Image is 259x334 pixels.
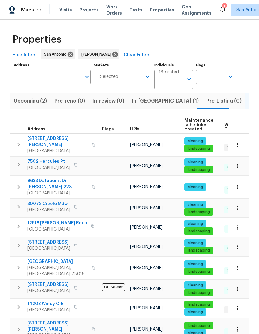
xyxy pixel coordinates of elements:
[59,7,72,13] span: Visits
[14,63,91,67] label: Address
[10,49,39,61] button: Hide filters
[94,63,152,67] label: Markets
[185,269,212,274] span: landscaping
[225,288,244,293] span: 18 Done
[130,287,163,291] span: [PERSON_NAME]
[98,74,118,80] span: 1 Selected
[150,7,174,13] span: Properties
[27,239,70,245] span: [STREET_ADDRESS]
[102,127,114,131] span: Flags
[80,7,99,13] span: Projects
[130,185,163,189] span: [PERSON_NAME]
[132,97,199,105] span: In-[GEOGRAPHIC_DATA] (1)
[44,51,69,57] span: San Antonio
[106,4,122,16] span: Work Orders
[222,4,226,10] div: 3
[27,288,70,294] span: [GEOGRAPHIC_DATA]
[78,49,119,59] div: [PERSON_NAME]
[14,97,47,105] span: Upcoming (2)
[184,118,214,131] span: Maintenance schedules created
[185,139,206,144] span: cleaning
[185,240,206,246] span: cleaning
[27,135,88,148] span: [STREET_ADDRESS][PERSON_NAME]
[27,301,70,307] span: 14203 Windy Crk
[130,266,163,270] span: [PERSON_NAME]
[130,245,163,249] span: [PERSON_NAME]
[225,246,243,251] span: 8 Done
[185,309,206,315] span: cleaning
[159,70,179,75] span: 1 Selected
[27,201,70,207] span: 30072 Cibolo Mdw
[21,7,42,13] span: Maestro
[27,265,88,277] span: [GEOGRAPHIC_DATA], [GEOGRAPHIC_DATA] 78015
[27,220,87,226] span: 12518 [PERSON_NAME] Rnch
[185,323,212,328] span: landscaping
[226,72,235,81] button: Open
[27,178,88,190] span: 8633 Datapoint Dr [PERSON_NAME] 228
[185,229,212,234] span: landscaping
[225,165,243,170] span: 8 Done
[185,167,212,172] span: landscaping
[27,259,88,265] span: [GEOGRAPHIC_DATA]
[27,207,70,213] span: [GEOGRAPHIC_DATA]
[225,187,243,192] span: 11 Done
[130,127,140,131] span: HPM
[225,207,245,213] span: 10 Done
[185,262,206,267] span: cleaning
[185,185,206,190] span: cleaning
[83,72,91,81] button: Open
[154,63,193,67] label: Individuals
[27,165,70,171] span: [GEOGRAPHIC_DATA]
[196,63,234,67] label: Flags
[185,202,206,207] span: cleaning
[12,51,37,59] span: Hide filters
[27,158,70,165] span: 7502 Hercules Pt
[129,8,143,12] span: Tasks
[81,51,114,57] span: [PERSON_NAME]
[130,225,163,230] span: [PERSON_NAME]
[130,206,163,210] span: [PERSON_NAME]
[27,148,88,154] span: [GEOGRAPHIC_DATA]
[143,72,152,81] button: Open
[225,145,239,150] span: 1 WIP
[185,283,206,288] span: cleaning
[124,51,151,59] span: Clear Filters
[185,302,212,307] span: landscaping
[206,97,242,105] span: Pre-Listing (0)
[27,190,88,196] span: [GEOGRAPHIC_DATA]
[225,268,243,273] span: 8 Done
[130,164,163,168] span: [PERSON_NAME]
[185,248,212,253] span: landscaping
[185,146,212,151] span: landscaping
[93,97,124,105] span: In-review (0)
[41,49,75,59] div: San Antonio
[130,143,163,147] span: [PERSON_NAME]
[185,75,193,84] button: Open
[27,281,70,288] span: [STREET_ADDRESS]
[27,320,88,332] span: [STREET_ADDRESS][PERSON_NAME]
[182,4,211,16] span: Geo Assignments
[130,306,163,310] span: [PERSON_NAME]
[185,209,212,215] span: landscaping
[27,307,70,313] span: [GEOGRAPHIC_DATA]
[225,307,239,313] span: 1 WIP
[27,245,70,252] span: [GEOGRAPHIC_DATA]
[185,221,206,226] span: cleaning
[27,226,87,232] span: [GEOGRAPHIC_DATA]
[130,327,163,332] span: [PERSON_NAME]
[121,49,153,61] button: Clear Filters
[54,97,85,105] span: Pre-reno (0)
[102,283,125,291] span: OD Select
[12,36,61,43] span: Properties
[225,226,243,232] span: 7 Done
[27,127,46,131] span: Address
[185,290,212,295] span: landscaping
[185,160,206,165] span: cleaning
